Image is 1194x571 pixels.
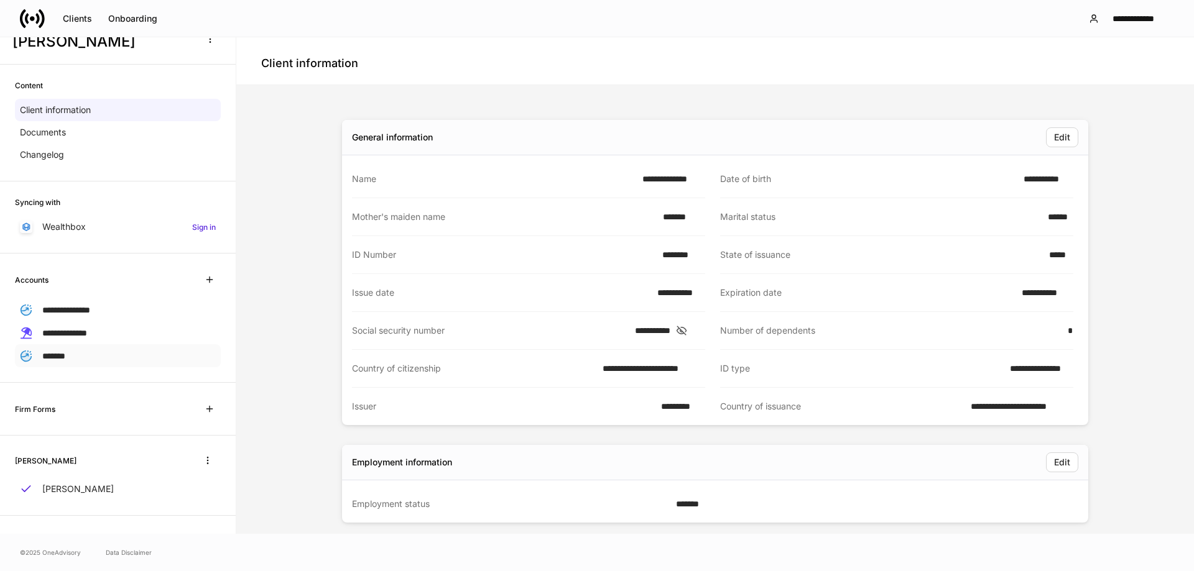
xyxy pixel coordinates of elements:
[352,400,654,413] div: Issuer
[20,104,91,116] p: Client information
[100,9,165,29] button: Onboarding
[352,249,655,261] div: ID Number
[15,99,221,121] a: Client information
[55,9,100,29] button: Clients
[352,211,655,223] div: Mother's maiden name
[63,14,92,23] div: Clients
[108,14,157,23] div: Onboarding
[720,249,1042,261] div: State of issuance
[352,131,433,144] div: General information
[42,483,114,495] p: [PERSON_NAME]
[1046,452,1078,472] button: Edit
[352,498,669,510] div: Employment status
[20,126,66,139] p: Documents
[352,286,650,299] div: Issue date
[720,362,1002,375] div: ID type
[20,148,64,161] p: Changelog
[720,173,1016,185] div: Date of birth
[720,286,1014,299] div: Expiration date
[15,80,43,91] h6: Content
[15,196,60,208] h6: Syncing with
[15,121,221,144] a: Documents
[352,173,635,185] div: Name
[15,216,221,238] a: WealthboxSign in
[1046,127,1078,147] button: Edit
[352,456,452,468] div: Employment information
[1054,133,1070,142] div: Edit
[106,547,152,557] a: Data Disclaimer
[261,56,358,71] h4: Client information
[12,32,192,52] h3: [PERSON_NAME]
[15,478,221,500] a: [PERSON_NAME]
[192,221,216,233] h6: Sign in
[15,455,76,467] h6: [PERSON_NAME]
[352,324,627,337] div: Social security number
[720,324,1060,337] div: Number of dependents
[20,547,81,557] span: © 2025 OneAdvisory
[352,362,595,375] div: Country of citizenship
[15,144,221,166] a: Changelog
[720,400,963,413] div: Country of issuance
[42,221,86,233] p: Wealthbox
[1054,458,1070,467] div: Edit
[15,403,55,415] h6: Firm Forms
[15,274,49,286] h6: Accounts
[720,211,1040,223] div: Marital status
